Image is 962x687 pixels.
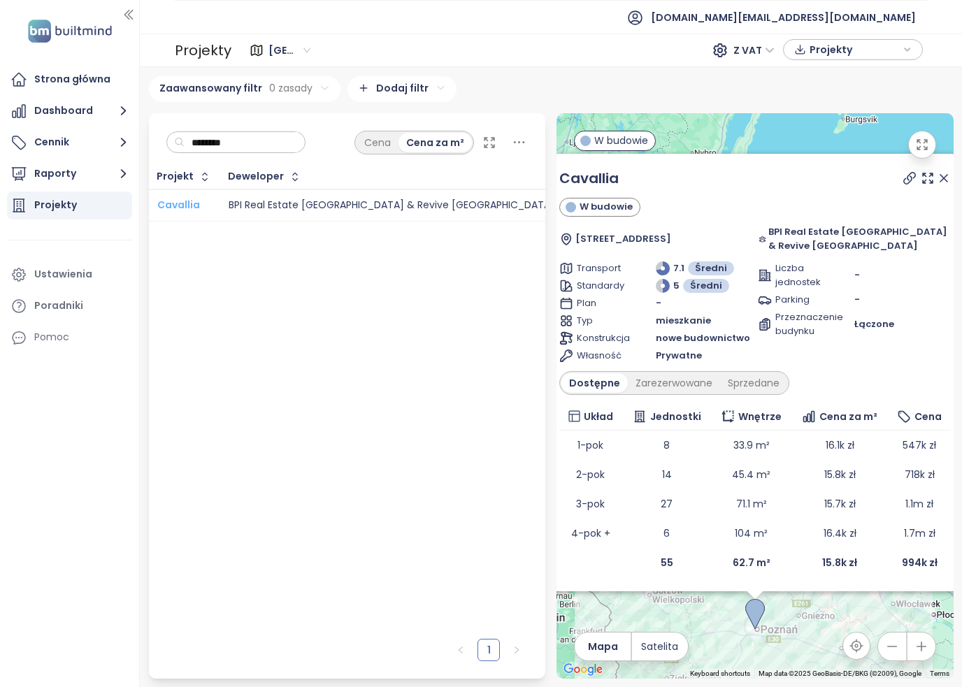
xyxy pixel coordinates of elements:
[228,172,284,181] div: Deweloper
[505,639,528,661] button: right
[347,76,457,102] div: Dodaj filtr
[824,497,856,511] span: 15.7k zł
[632,632,688,660] button: Satelita
[7,66,132,94] a: Strona główna
[594,133,648,148] span: W budowie
[24,17,116,45] img: logo
[34,71,110,88] div: Strona główna
[660,556,673,570] b: 55
[268,40,310,61] span: Poznań
[732,556,770,570] b: 62.7 m²
[157,198,200,212] a: Cavallia
[819,409,877,424] span: Cena za m²
[584,409,613,424] span: Układ
[34,297,83,314] div: Poradniki
[559,460,622,489] td: 2-pok
[775,293,824,307] span: Parking
[559,168,619,188] a: Cavallia
[641,639,678,654] span: Satelita
[690,669,750,679] button: Keyboard shortcuts
[577,261,625,275] span: Transport
[559,489,622,519] td: 3-pok
[7,261,132,289] a: Ustawienia
[577,296,625,310] span: Plan
[905,468,935,482] span: 718k zł
[791,39,915,60] div: button
[649,409,701,424] span: Jednostki
[775,261,824,289] span: Liczba jednostek
[711,519,791,548] td: 104 m²
[560,660,606,679] a: Open this area in Google Maps (opens a new window)
[656,349,702,363] span: Prywatne
[399,133,472,152] div: Cena za m²
[559,519,622,548] td: 4-pok +
[34,196,77,214] div: Projekty
[854,268,860,282] span: -
[768,225,950,253] span: BPI Real Estate [GEOGRAPHIC_DATA] & Revive [GEOGRAPHIC_DATA]
[628,373,720,393] div: Zarezerwowane
[622,431,711,460] td: 8
[822,556,857,570] b: 15.8k zł
[7,160,132,188] button: Raporty
[450,639,472,661] button: left
[512,646,521,654] span: right
[673,261,684,275] span: 7.1
[34,266,92,283] div: Ustawienia
[575,232,670,246] span: [STREET_ADDRESS]
[157,172,194,181] div: Projekt
[7,324,132,352] div: Pomoc
[656,314,711,328] span: mieszkanie
[903,438,936,452] span: 547k zł
[577,279,625,293] span: Standardy
[577,314,625,328] span: Typ
[673,279,680,293] span: 5
[914,409,942,424] span: Cena
[478,639,499,660] a: 1
[457,646,465,654] span: left
[826,438,854,452] span: 16.1k zł
[175,36,231,64] div: Projekty
[269,80,313,96] span: 0 zasady
[622,519,711,548] td: 6
[854,317,894,331] span: Łączone
[775,310,824,338] span: Przeznaczenie budynku
[7,129,132,157] button: Cennik
[738,409,782,424] span: Wnętrze
[505,639,528,661] li: Następna strona
[450,639,472,661] li: Poprzednia strona
[575,632,631,660] button: Mapa
[622,460,711,489] td: 14
[579,200,632,214] span: W budowie
[577,331,625,345] span: Konstrukcja
[656,331,750,345] span: nowe budownictwo
[34,328,69,346] div: Pomoc
[651,1,916,34] span: [DOMAIN_NAME][EMAIL_ADDRESS][DOMAIN_NAME]
[577,349,625,363] span: Własność
[149,76,340,102] div: Zaawansowany filtr
[478,639,500,661] li: 1
[695,261,727,275] span: Średni
[905,497,933,511] span: 1.1m zł
[904,526,935,540] span: 1.7m zł
[854,293,860,306] span: -
[7,292,132,320] a: Poradniki
[824,526,856,540] span: 16.4k zł
[7,97,132,125] button: Dashboard
[711,489,791,519] td: 71.1 m²
[559,431,622,460] td: 1-pok
[824,468,856,482] span: 15.8k zł
[720,373,787,393] div: Sprzedane
[622,489,711,519] td: 27
[759,670,921,677] span: Map data ©2025 GeoBasis-DE/BKG (©2009), Google
[229,199,554,212] div: BPI Real Estate [GEOGRAPHIC_DATA] & Revive [GEOGRAPHIC_DATA]
[7,191,132,219] a: Projekty
[560,660,606,679] img: Google
[930,670,949,677] a: Terms (opens in new tab)
[656,296,661,310] span: -
[810,39,900,60] span: Projekty
[690,279,722,293] span: Średni
[711,431,791,460] td: 33.9 m²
